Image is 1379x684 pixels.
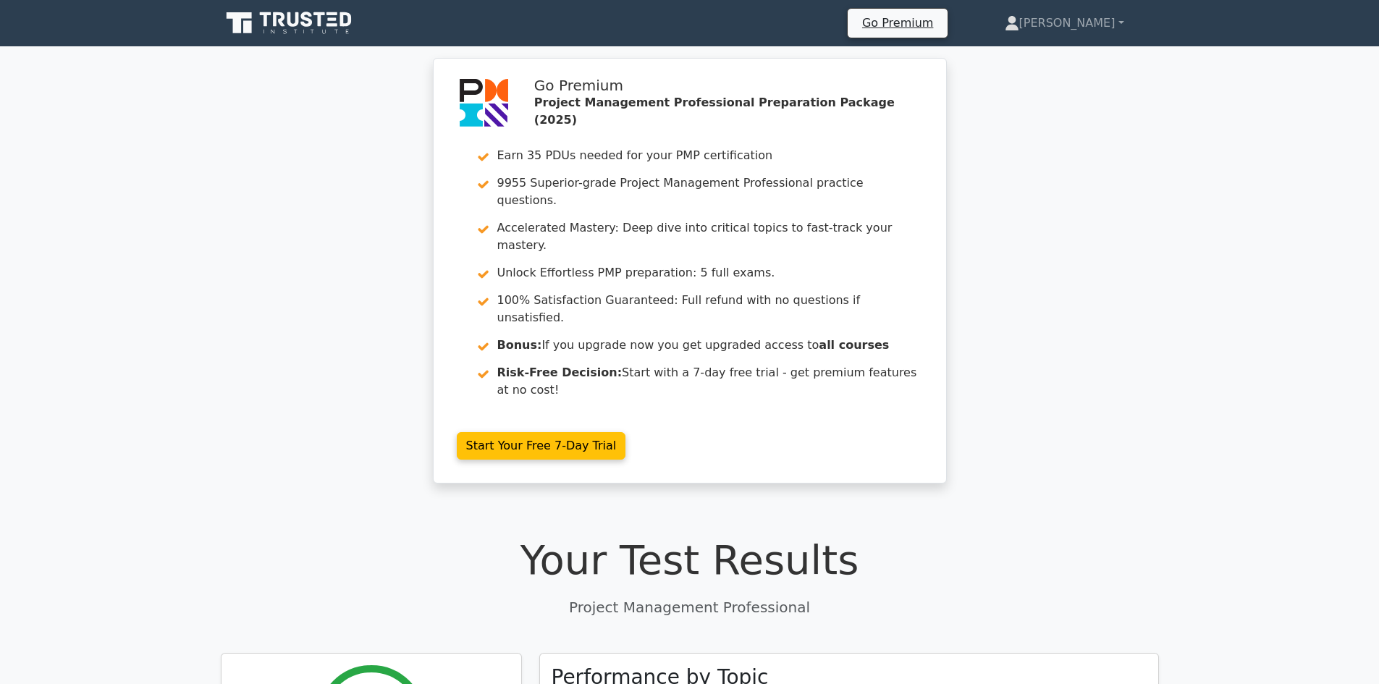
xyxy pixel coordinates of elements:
[853,13,942,33] a: Go Premium
[221,596,1159,618] p: Project Management Professional
[221,536,1159,584] h1: Your Test Results
[970,9,1159,38] a: [PERSON_NAME]
[457,432,626,460] a: Start Your Free 7-Day Trial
